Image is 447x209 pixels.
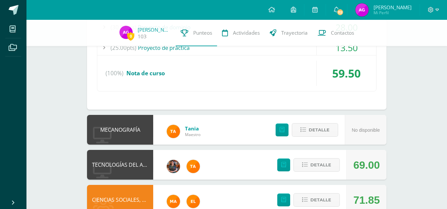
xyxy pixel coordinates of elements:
[217,20,265,46] a: Actividades
[353,150,380,180] div: 69.00
[281,29,308,36] span: Trayectoria
[187,195,200,208] img: 31c982a1c1d67d3c4d1e96adbf671f86.png
[374,10,412,16] span: Mi Perfil
[106,61,123,86] span: (100%)
[138,26,171,33] a: [PERSON_NAME]
[317,40,376,55] div: 13.50
[309,124,330,136] span: Detalle
[87,150,153,180] div: TECNOLOGÍAS DEL APRENDIZAJE Y LA COMUNICACIÓN
[138,33,147,40] a: 103
[310,159,331,171] span: Detalle
[313,20,359,46] a: Contactos
[331,29,354,36] span: Contactos
[167,160,180,173] img: 60a759e8b02ec95d430434cf0c0a55c7.png
[127,32,134,40] span: 0
[111,40,136,55] span: (25.00pts)
[176,20,217,46] a: Punteos
[374,4,412,11] span: [PERSON_NAME]
[167,195,180,208] img: 266030d5bbfb4fab9f05b9da2ad38396.png
[310,194,331,206] span: Detalle
[336,9,344,16] span: 112
[126,69,165,77] span: Nota de curso
[193,29,212,36] span: Punteos
[317,61,376,86] div: 59.50
[355,3,369,17] img: 413d4f36a61cd48394eb18fa32c0b3f4.png
[185,132,201,137] span: Maestro
[119,26,133,39] img: 413d4f36a61cd48394eb18fa32c0b3f4.png
[185,125,201,132] a: Tania
[265,20,313,46] a: Trayectoria
[293,158,340,172] button: Detalle
[97,40,376,55] div: Proyecto de práctica
[292,123,338,137] button: Detalle
[167,125,180,138] img: feaeb2f9bb45255e229dc5fdac9a9f6b.png
[352,127,380,133] span: No disponible
[187,160,200,173] img: feaeb2f9bb45255e229dc5fdac9a9f6b.png
[293,193,340,207] button: Detalle
[87,115,153,145] div: MECANOGRAFÍA
[233,29,260,36] span: Actividades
